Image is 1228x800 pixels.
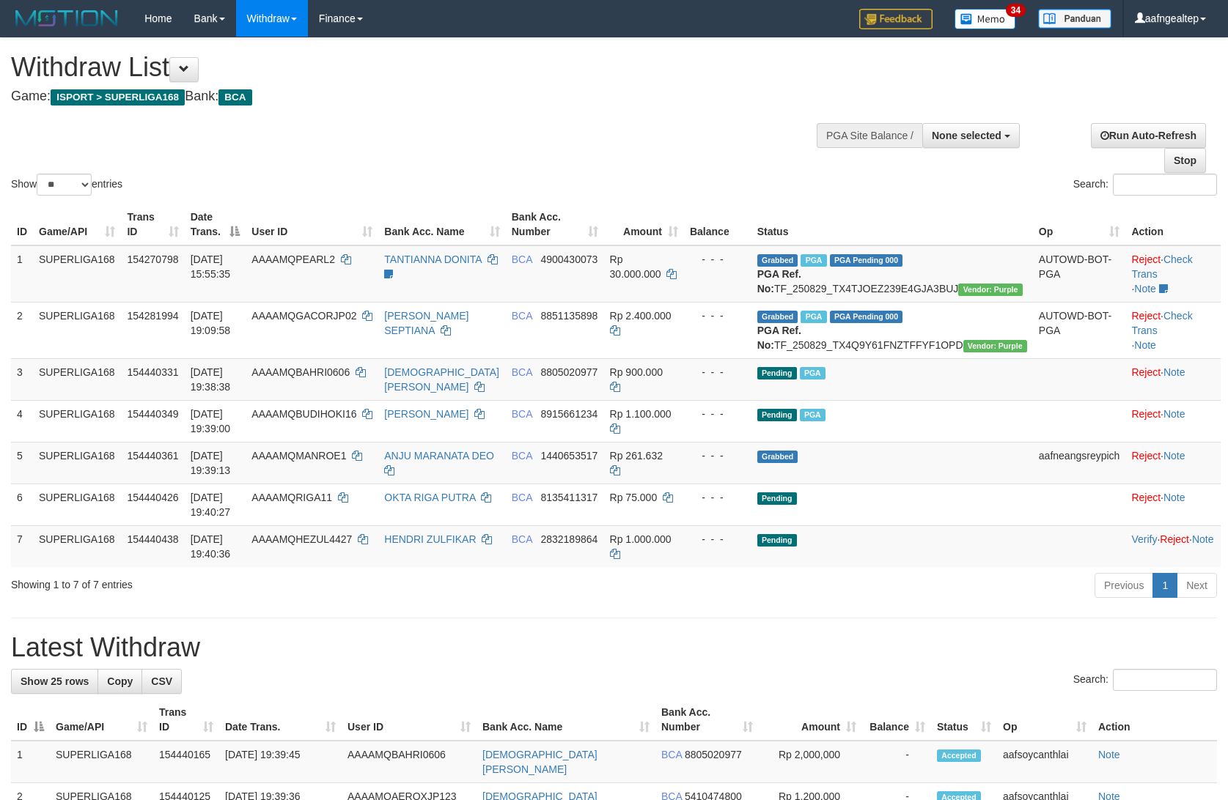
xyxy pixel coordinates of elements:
a: Check Trans [1131,253,1192,280]
div: - - - [690,532,746,547]
span: Copy 2832189864 to clipboard [540,533,598,545]
a: TANTIANNA DONITA [384,253,482,265]
span: [DATE] 19:39:13 [191,450,231,476]
td: aafsoycanthlai [997,741,1092,783]
img: Button%20Memo.svg [955,9,1016,29]
th: Balance: activate to sort column ascending [862,699,931,741]
td: 3 [11,358,33,400]
span: ISPORT > SUPERLIGA168 [51,89,185,105]
span: Accepted [937,749,981,762]
td: Rp 2,000,000 [759,741,862,783]
th: Balance [684,204,751,245]
span: Rp 75.000 [610,492,658,503]
span: Rp 2.400.000 [610,310,672,322]
span: Copy 8915661234 to clipboard [540,408,598,420]
th: Op: activate to sort column ascending [1033,204,1126,245]
label: Show entries [11,174,122,196]
img: Feedback.jpg [859,9,933,29]
label: Search: [1073,174,1217,196]
td: 7 [11,525,33,567]
div: Showing 1 to 7 of 7 entries [11,571,501,592]
td: · [1125,442,1221,484]
div: - - - [690,308,746,323]
span: Grabbed [757,254,798,267]
span: 154440331 [127,366,178,378]
td: AUTOWD-BOT-PGA [1033,245,1126,303]
a: Stop [1164,148,1206,173]
span: BCA [218,89,251,105]
span: Grabbed [757,451,798,463]
a: Note [1163,492,1185,503]
a: Note [1098,749,1120,760]
span: BCA [512,253,532,265]
h4: Game: Bank: [11,89,804,104]
td: TF_250829_TX4Q9Y61FNZTFFYF1OPD [751,302,1033,358]
th: User ID: activate to sort column ascending [342,699,477,741]
span: AAAAMQRIGA11 [251,492,332,503]
span: Show 25 rows [21,675,89,687]
th: User ID: activate to sort column ascending [246,204,378,245]
span: BCA [661,749,682,760]
div: PGA Site Balance / [817,123,922,148]
a: Note [1192,533,1214,545]
td: 5 [11,442,33,484]
th: Trans ID: activate to sort column ascending [121,204,184,245]
th: Amount: activate to sort column ascending [759,699,862,741]
a: 1 [1152,573,1177,598]
span: None selected [932,130,1001,141]
td: [DATE] 19:39:45 [219,741,342,783]
a: OKTA RIGA PUTRA [384,492,475,503]
span: Pending [757,492,797,505]
a: Note [1163,366,1185,378]
a: [PERSON_NAME] [384,408,468,420]
th: Action [1125,204,1221,245]
th: Game/API: activate to sort column ascending [50,699,153,741]
a: Reject [1131,492,1161,503]
td: · [1125,400,1221,442]
span: AAAAMQPEARL2 [251,253,335,265]
span: Rp 30.000.000 [610,253,661,280]
label: Search: [1073,669,1217,691]
td: AAAAMQBAHRI0606 [342,741,477,783]
a: Note [1163,408,1185,420]
th: Status [751,204,1033,245]
a: Show 25 rows [11,669,98,694]
td: · · [1125,302,1221,358]
span: BCA [512,492,532,503]
span: AAAAMQBAHRI0606 [251,366,350,378]
span: Copy 8805020977 to clipboard [540,366,598,378]
span: Rp 900.000 [610,366,663,378]
span: [DATE] 19:09:58 [191,310,231,336]
a: Next [1177,573,1217,598]
td: SUPERLIGA168 [33,245,121,303]
td: 1 [11,741,50,783]
td: SUPERLIGA168 [50,741,153,783]
span: Rp 1.000.000 [610,533,672,545]
a: ANJU MARANATA DEO [384,450,494,462]
span: Vendor URL: https://trx4.1velocity.biz [963,340,1027,352]
th: Trans ID: activate to sort column ascending [153,699,219,741]
span: PGA Pending [830,254,903,267]
a: Run Auto-Refresh [1091,123,1206,148]
span: PGA Pending [830,311,903,323]
span: Pending [757,367,797,379]
a: Note [1134,283,1156,295]
a: [DEMOGRAPHIC_DATA][PERSON_NAME] [482,749,598,775]
a: Reject [1131,366,1161,378]
b: PGA Ref. No: [757,325,801,351]
span: Marked by aafmaleo [801,254,826,267]
td: TF_250829_TX4TJOEZ239E4GJA3BUJ [751,245,1033,303]
td: AUTOWD-BOT-PGA [1033,302,1126,358]
td: 4 [11,400,33,442]
th: Bank Acc. Name: activate to sort column ascending [378,204,505,245]
th: ID [11,204,33,245]
th: Bank Acc. Number: activate to sort column ascending [506,204,604,245]
div: - - - [690,448,746,463]
span: Pending [757,409,797,421]
span: Marked by aafnonsreyleab [801,311,826,323]
span: Vendor URL: https://trx4.1velocity.biz [958,284,1022,296]
a: [DEMOGRAPHIC_DATA][PERSON_NAME] [384,366,499,393]
td: · [1125,358,1221,400]
span: [DATE] 19:40:36 [191,533,231,560]
th: Status: activate to sort column ascending [931,699,997,741]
